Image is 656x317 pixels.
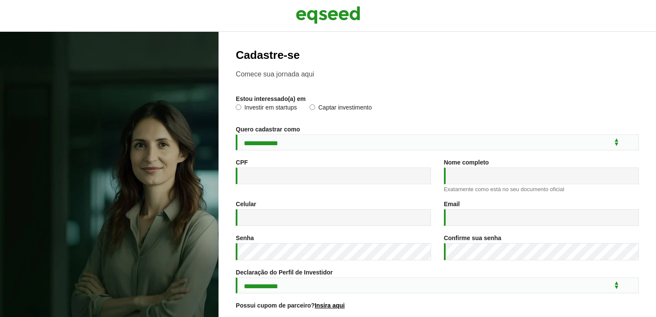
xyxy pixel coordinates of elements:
p: Comece sua jornada aqui [236,70,639,78]
label: Senha [236,235,254,241]
div: Exatamente como está no seu documento oficial [444,186,639,192]
input: Investir em startups [236,104,241,110]
label: Celular [236,201,256,207]
label: Possui cupom de parceiro? [236,302,345,308]
label: Declaração do Perfil de Investidor [236,269,333,275]
label: Nome completo [444,159,489,165]
a: Insira aqui [315,302,345,308]
label: Estou interessado(a) em [236,96,306,102]
label: CPF [236,159,248,165]
input: Captar investimento [310,104,315,110]
img: EqSeed Logo [296,4,360,26]
label: Email [444,201,460,207]
label: Confirme sua senha [444,235,501,241]
label: Captar investimento [310,104,372,113]
h2: Cadastre-se [236,49,639,61]
label: Investir em startups [236,104,297,113]
label: Quero cadastrar como [236,126,300,132]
